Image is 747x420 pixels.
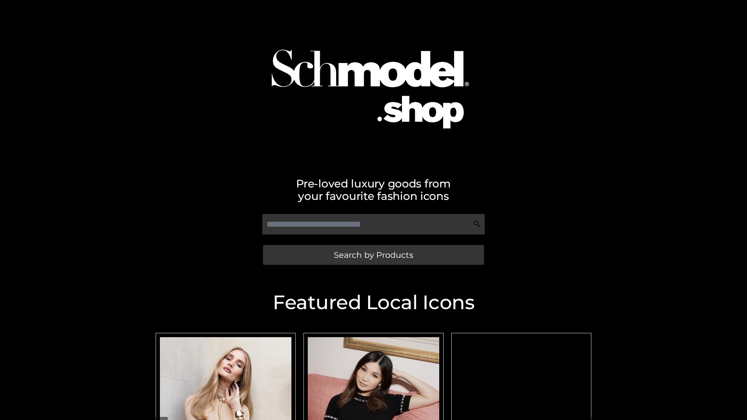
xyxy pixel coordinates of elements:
[263,245,484,265] a: Search by Products
[152,293,595,312] h2: Featured Local Icons​
[152,177,595,202] h2: Pre-loved luxury goods from your favourite fashion icons
[334,251,413,259] span: Search by Products
[473,220,481,228] img: Search Icon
